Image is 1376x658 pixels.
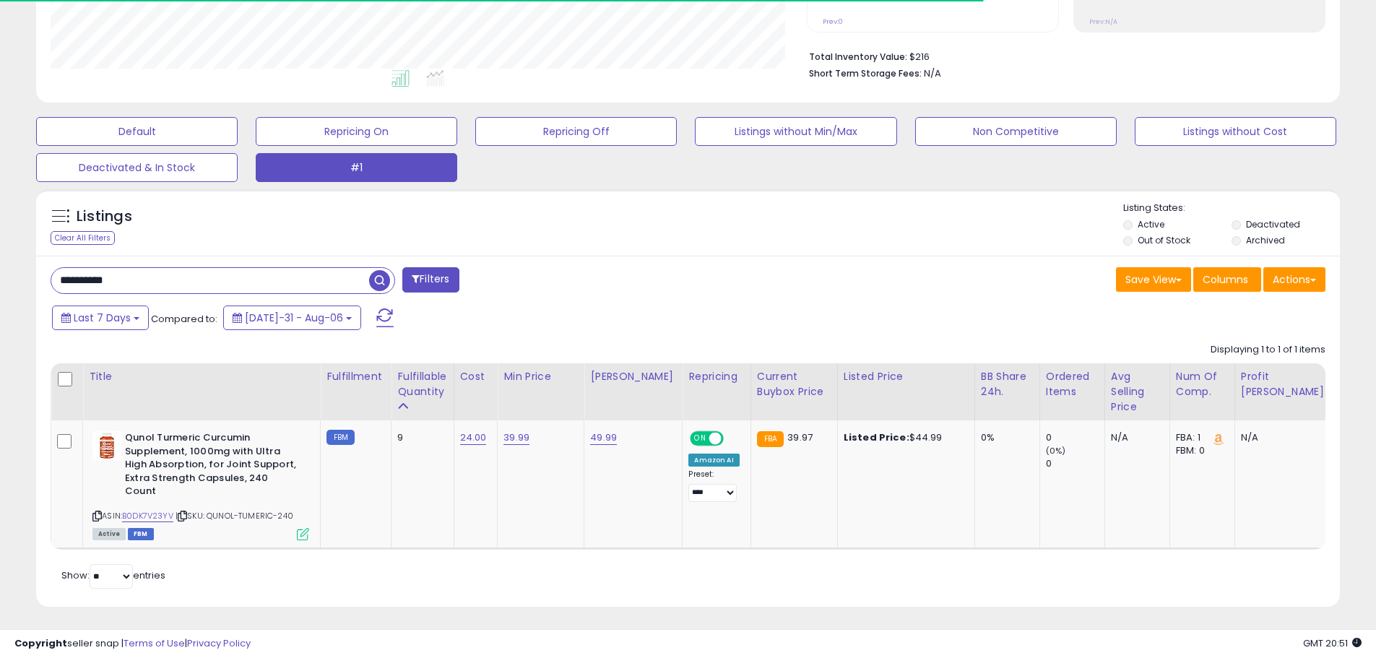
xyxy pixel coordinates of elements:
[1193,267,1261,292] button: Columns
[61,568,165,582] span: Show: entries
[1116,267,1191,292] button: Save View
[1176,431,1224,444] div: FBA: 1
[1046,431,1104,444] div: 0
[14,636,67,650] strong: Copyright
[402,267,459,293] button: Filters
[1123,202,1340,215] p: Listing States:
[92,431,121,460] img: 41-wl6FFBXL._SL40_.jpg
[590,430,617,445] a: 49.99
[1046,445,1066,456] small: (0%)
[688,369,744,384] div: Repricing
[809,47,1315,64] li: $216
[1111,431,1159,444] div: N/A
[14,637,251,651] div: seller snap | |
[688,454,739,467] div: Amazon AI
[844,430,909,444] b: Listed Price:
[1135,117,1336,146] button: Listings without Cost
[128,528,154,540] span: FBM
[722,433,745,445] span: OFF
[1241,431,1322,444] div: N/A
[915,117,1117,146] button: Non Competitive
[787,430,813,444] span: 39.97
[757,431,784,447] small: FBA
[1303,636,1362,650] span: 2025-08-14 20:51 GMT
[809,51,907,63] b: Total Inventory Value:
[36,153,238,182] button: Deactivated & In Stock
[1138,234,1190,246] label: Out of Stock
[125,431,300,502] b: Qunol Turmeric Curcumin Supplement, 1000mg with Ultra High Absorption, for Joint Support, Extra S...
[245,311,343,325] span: [DATE]-31 - Aug-06
[1138,218,1164,230] label: Active
[92,431,309,538] div: ASIN:
[326,430,355,445] small: FBM
[1111,369,1164,415] div: Avg Selling Price
[1246,234,1285,246] label: Archived
[844,369,969,384] div: Listed Price
[51,231,115,245] div: Clear All Filters
[124,636,185,650] a: Terms of Use
[176,510,293,521] span: | SKU: QUNOL-TUMERIC-240
[326,369,385,384] div: Fulfillment
[924,66,941,80] span: N/A
[460,430,487,445] a: 24.00
[981,431,1029,444] div: 0%
[503,430,529,445] a: 39.99
[77,207,132,227] h5: Listings
[981,369,1034,399] div: BB Share 24h.
[52,306,149,330] button: Last 7 Days
[397,431,442,444] div: 9
[36,117,238,146] button: Default
[757,369,831,399] div: Current Buybox Price
[809,67,922,79] b: Short Term Storage Fees:
[460,369,492,384] div: Cost
[688,469,739,502] div: Preset:
[92,528,126,540] span: All listings currently available for purchase on Amazon
[844,431,964,444] div: $44.99
[1046,457,1104,470] div: 0
[151,312,217,326] span: Compared to:
[1046,369,1099,399] div: Ordered Items
[1211,343,1325,357] div: Displaying 1 to 1 of 1 items
[397,369,447,399] div: Fulfillable Quantity
[475,117,677,146] button: Repricing Off
[74,311,131,325] span: Last 7 Days
[1241,369,1327,399] div: Profit [PERSON_NAME]
[187,636,251,650] a: Privacy Policy
[256,117,457,146] button: Repricing On
[1089,17,1117,26] small: Prev: N/A
[823,17,843,26] small: Prev: 0
[503,369,578,384] div: Min Price
[1176,369,1229,399] div: Num of Comp.
[223,306,361,330] button: [DATE]-31 - Aug-06
[692,433,710,445] span: ON
[1263,267,1325,292] button: Actions
[1246,218,1300,230] label: Deactivated
[89,369,314,384] div: Title
[1203,272,1248,287] span: Columns
[122,510,173,522] a: B0DK7V23YV
[1176,444,1224,457] div: FBM: 0
[695,117,896,146] button: Listings without Min/Max
[590,369,676,384] div: [PERSON_NAME]
[256,153,457,182] button: #1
